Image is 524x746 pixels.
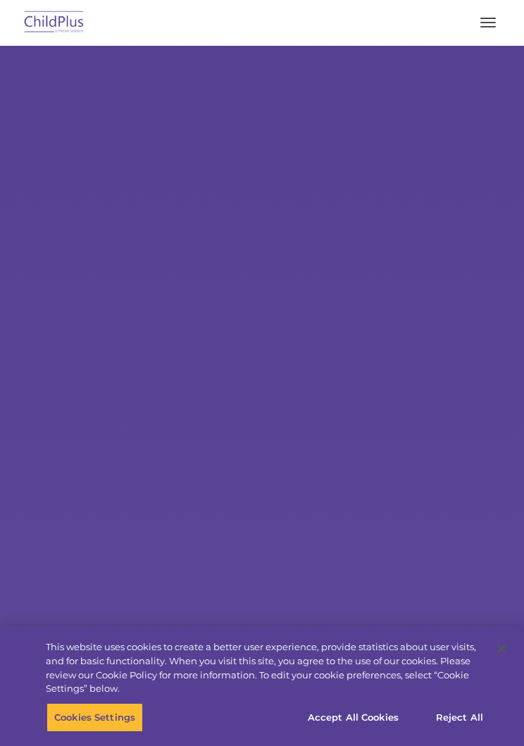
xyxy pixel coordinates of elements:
[300,702,406,732] button: Accept All Cookies
[486,633,517,664] button: Close
[21,6,87,39] img: ChildPlus by Procare Solutions
[46,640,487,695] div: This website uses cookies to create a better user experience, provide statistics about user visit...
[416,702,504,732] button: Reject All
[46,702,143,732] button: Cookies Settings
